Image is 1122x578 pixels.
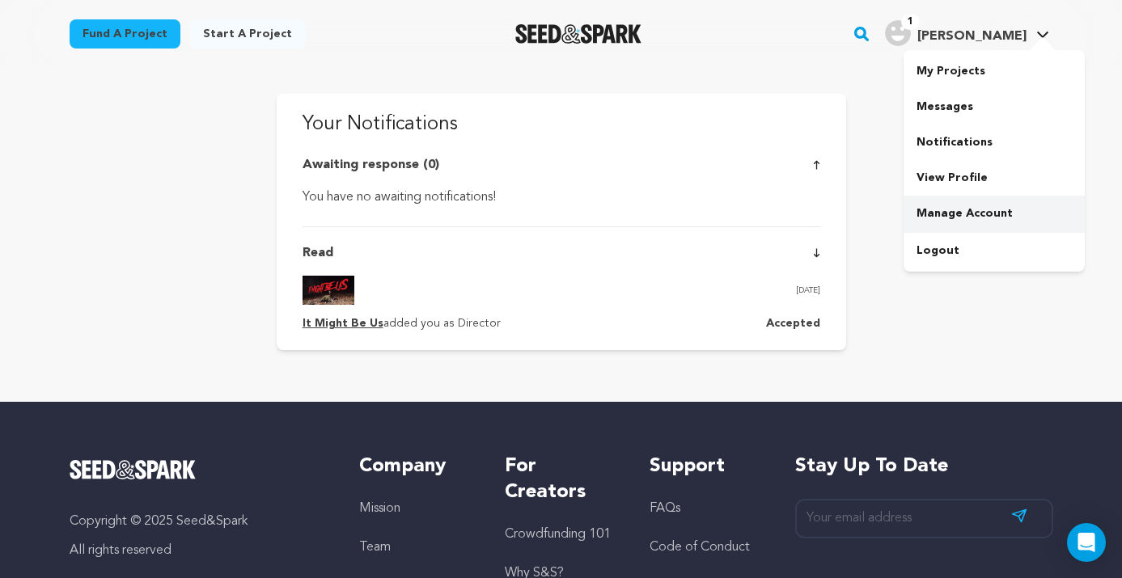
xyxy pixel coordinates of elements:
p: Read [303,243,333,263]
a: It Might Be Us [303,318,383,329]
h5: Company [359,454,472,479]
p: Accepted [766,314,820,334]
img: project image [303,276,354,305]
p: Your Notifications [303,110,820,139]
a: Seed&Spark Homepage [70,460,328,479]
p: Awaiting response (0) [303,155,439,175]
img: user.png [885,20,911,46]
p: [DATE] [796,282,820,298]
a: FAQs [650,502,680,515]
a: Messages [904,89,1085,124]
p: added you as Director [303,314,501,334]
a: Elise F.'s Profile [882,17,1052,46]
div: Elise F.'s Profile [885,20,1027,46]
div: Open Intercom Messenger [1067,523,1106,562]
h5: Stay up to date [795,454,1053,479]
a: Logout [904,233,1085,268]
a: Code of Conduct [650,541,750,554]
span: Elise F.'s Profile [882,17,1052,51]
a: Notifications [904,124,1085,160]
a: Crowdfunding 101 [505,528,611,541]
input: Your email address [795,499,1053,538]
h5: For Creators [505,454,617,505]
a: My Projects [904,53,1085,89]
a: Start a project [190,19,305,49]
a: Seed&Spark Homepage [515,24,642,44]
span: [PERSON_NAME] [917,30,1027,43]
h5: Support [650,454,762,479]
a: Mission [359,502,400,515]
p: Copyright © 2025 Seed&Spark [70,512,328,531]
a: View Profile [904,160,1085,196]
a: Fund a project [70,19,180,49]
div: You have no awaiting notifications! [303,188,820,207]
img: Seed&Spark Logo Dark Mode [515,24,642,44]
img: Seed&Spark Logo [70,460,197,479]
p: All rights reserved [70,541,328,560]
span: 1 [901,14,920,30]
a: Manage Account [904,196,1085,231]
a: Team [359,541,391,554]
